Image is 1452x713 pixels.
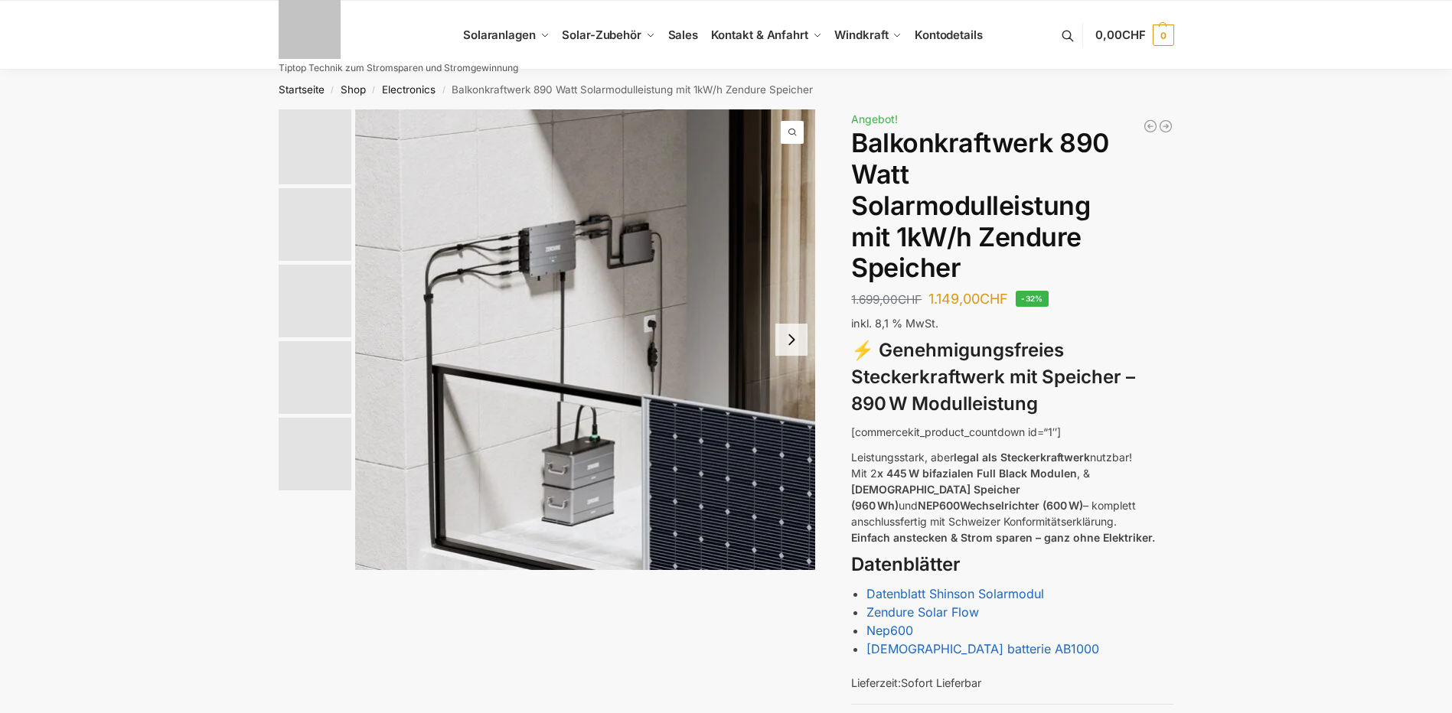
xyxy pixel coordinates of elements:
[279,418,351,490] img: nep-microwechselrichter-600w
[898,292,922,307] span: CHF
[1095,12,1173,58] a: 0,00CHF 0
[704,1,828,70] a: Kontakt & Anfahrt
[928,291,1008,307] bdi: 1.149,00
[1122,28,1146,42] span: CHF
[909,1,989,70] a: Kontodetails
[325,84,341,96] span: /
[279,265,351,337] img: Maysun
[251,70,1201,109] nav: Breadcrumb
[355,109,816,570] img: Zendure-solar-flow-Batteriespeicher für Balkonkraftwerke
[775,324,808,356] button: Next slide
[711,28,808,42] span: Kontakt & Anfahrt
[851,483,1020,512] strong: [DEMOGRAPHIC_DATA] Speicher (960 Wh)
[668,28,699,42] span: Sales
[980,291,1008,307] span: CHF
[851,337,1173,417] h3: ⚡ Genehmigungsfreies Steckerkraftwerk mit Speicher – 890 W Modulleistung
[436,84,452,96] span: /
[918,499,1083,512] strong: NEP600Wechselrichter (600 W)
[279,341,351,414] img: Zendure-solar-flow-Batteriespeicher für Balkonkraftwerke
[851,317,938,330] span: inkl. 8,1 % MwSt.
[366,84,382,96] span: /
[877,467,1077,480] strong: x 445 W bifazialen Full Black Modulen
[279,109,351,184] img: Zendure-solar-flow-Batteriespeicher für Balkonkraftwerke
[954,451,1090,464] strong: legal als Steckerkraftwerk
[556,1,661,70] a: Solar-Zubehör
[851,424,1173,440] p: [commercekit_product_countdown id=“1″]
[355,109,816,570] a: Znedure solar flow Batteriespeicher fuer BalkonkraftwerkeZnedure solar flow Batteriespeicher fuer...
[851,292,922,307] bdi: 1.699,00
[1016,291,1049,307] span: -32%
[463,28,536,42] span: Solaranlagen
[915,28,983,42] span: Kontodetails
[562,28,641,42] span: Solar-Zubehör
[828,1,909,70] a: Windkraft
[1095,28,1145,42] span: 0,00
[851,531,1155,544] strong: Einfach anstecken & Strom sparen – ganz ohne Elektriker.
[866,623,913,638] a: Nep600
[341,83,366,96] a: Shop
[866,641,1099,656] a: [DEMOGRAPHIC_DATA] batterie AB1000
[1158,119,1173,134] a: Steckerkraftwerk mit 4 KW Speicher und 8 Solarmodulen mit 3600 Watt
[851,112,898,125] span: Angebot!
[866,586,1044,601] a: Datenblatt Shinson Solarmodul
[866,604,979,620] a: Zendure Solar Flow
[279,188,351,261] img: Anschlusskabel-3meter_schweizer-stecker
[279,83,325,96] a: Startseite
[851,128,1173,284] h1: Balkonkraftwerk 890 Watt Solarmodulleistung mit 1kW/h Zendure Speicher
[851,449,1173,545] p: Leistungsstark, aber nutzbar! Mit 2 , & und – komplett anschlussfertig mit Schweizer Konformitäts...
[279,63,518,73] p: Tiptop Technik zum Stromsparen und Stromgewinnung
[834,28,888,42] span: Windkraft
[382,83,436,96] a: Electronics
[851,676,981,689] span: Lieferzeit:
[1143,119,1158,134] a: Balkonkraftwerk 890 Watt Solarmodulleistung mit 2kW/h Zendure Speicher
[851,552,1173,578] h3: Datenblätter
[901,676,981,689] span: Sofort Lieferbar
[1153,24,1174,46] span: 0
[661,1,704,70] a: Sales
